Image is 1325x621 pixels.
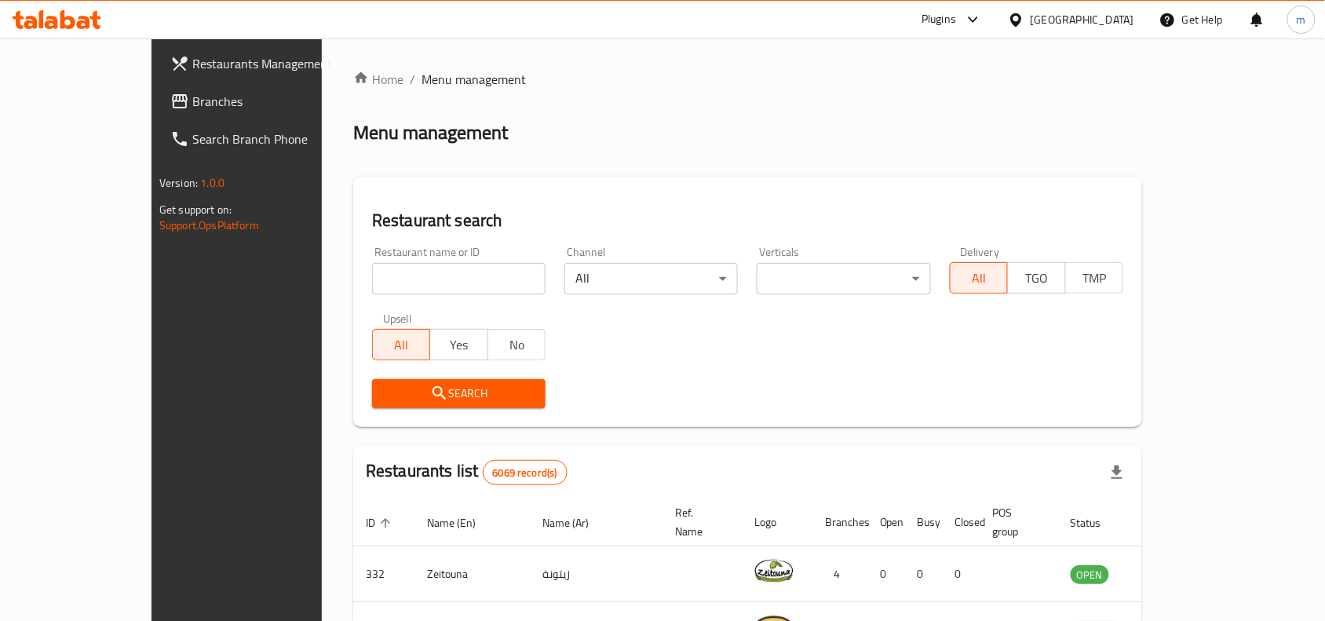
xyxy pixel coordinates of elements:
span: Search [385,384,533,404]
span: 6069 record(s) [484,466,567,480]
nav: breadcrumb [353,70,1142,89]
a: Support.OpsPlatform [159,215,259,236]
label: Upsell [383,313,412,324]
span: Branches [192,92,360,111]
div: [GEOGRAPHIC_DATA] [1031,11,1134,28]
a: Restaurants Management [158,45,373,82]
h2: Restaurant search [372,209,1123,232]
a: Branches [158,82,373,120]
a: Home [353,70,403,89]
span: Restaurants Management [192,54,360,73]
div: OPEN [1071,565,1109,584]
span: POS group [993,503,1039,541]
th: Open [867,499,905,546]
div: Export file [1098,454,1136,491]
div: Plugins [922,10,956,29]
button: Search [372,379,546,408]
span: Menu management [422,70,526,89]
input: Search for restaurant name or ID.. [372,263,546,294]
div: All [564,263,738,294]
h2: Menu management [353,120,508,145]
th: Logo [742,499,812,546]
span: Name (En) [427,513,496,532]
button: All [372,329,430,360]
th: Branches [812,499,867,546]
button: TMP [1065,262,1123,294]
span: m [1297,11,1306,28]
span: Search Branch Phone [192,130,360,148]
td: 0 [943,546,980,602]
li: / [410,70,415,89]
td: 332 [353,546,414,602]
span: TGO [1014,267,1059,290]
th: Closed [943,499,980,546]
td: 0 [867,546,905,602]
button: TGO [1007,262,1065,294]
button: All [950,262,1008,294]
button: No [487,329,546,360]
div: Total records count [483,460,568,485]
span: Status [1071,513,1122,532]
span: Yes [436,334,481,356]
img: Zeitouna [754,551,794,590]
td: زيتونة [530,546,662,602]
span: All [957,267,1002,290]
div: ​ [757,263,930,294]
span: All [379,334,424,356]
label: Delivery [961,247,1000,258]
h2: Restaurants list [366,459,568,485]
span: 1.0.0 [200,173,224,193]
span: ID [366,513,396,532]
button: Yes [429,329,487,360]
span: OPEN [1071,566,1109,584]
span: Ref. Name [675,503,723,541]
span: Version: [159,173,198,193]
span: No [495,334,539,356]
td: 4 [812,546,867,602]
td: 0 [905,546,943,602]
span: Name (Ar) [542,513,609,532]
span: TMP [1072,267,1117,290]
span: Get support on: [159,199,232,220]
a: Search Branch Phone [158,120,373,158]
th: Busy [905,499,943,546]
td: Zeitouna [414,546,530,602]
